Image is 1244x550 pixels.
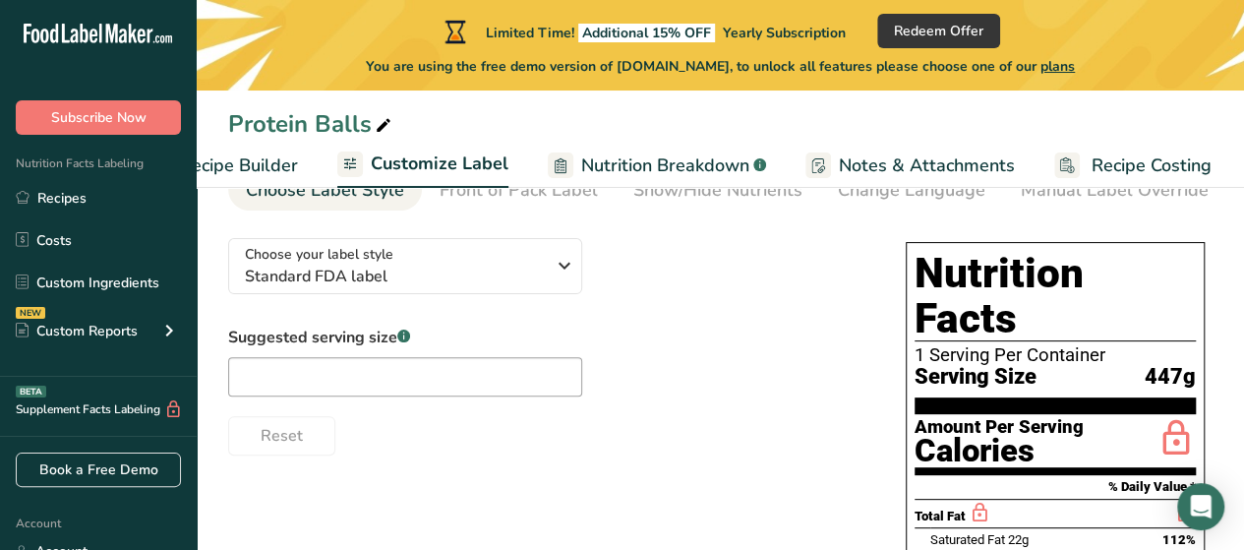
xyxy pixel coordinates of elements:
span: Notes & Attachments [839,153,1015,179]
div: BETA [16,386,46,397]
div: Change Language [838,177,985,204]
a: Recipe Costing [1054,144,1212,188]
div: 1 Serving Per Container [915,345,1196,365]
span: Yearly Subscription [723,24,846,42]
a: Recipe Builder [143,144,298,188]
span: 112% [1162,532,1196,547]
h1: Nutrition Facts [915,251,1196,341]
div: Open Intercom Messenger [1177,483,1224,530]
button: Redeem Offer [877,14,1000,48]
div: Custom Reports [16,321,138,341]
span: Redeem Offer [894,21,983,41]
button: Subscribe Now [16,100,181,135]
div: Protein Balls [228,106,395,142]
div: Manual Label Override [1021,177,1209,204]
span: 447g [1145,365,1196,390]
span: Recipe Costing [1092,153,1212,179]
div: Show/Hide Nutrients [633,177,802,204]
a: Notes & Attachments [805,144,1015,188]
span: Reset [261,424,303,448]
div: Limited Time! [441,20,846,43]
a: Customize Label [337,142,508,189]
button: Choose your label style Standard FDA label [228,238,582,294]
span: Choose your label style [245,244,393,265]
span: Recipe Builder [180,153,298,179]
div: Amount Per Serving [915,418,1084,437]
a: Book a Free Demo [16,453,181,487]
button: Reset [228,416,335,456]
span: 22g [1008,532,1029,547]
span: Additional 15% OFF [578,24,715,42]
div: NEW [16,307,45,319]
span: You are using the free demo version of [DOMAIN_NAME], to unlock all features please choose one of... [366,56,1075,77]
label: Suggested serving size [228,326,582,349]
span: Subscribe Now [51,107,147,128]
section: % Daily Value * [915,475,1196,499]
span: Standard FDA label [245,265,545,288]
span: Saturated Fat [930,532,1005,547]
span: Nutrition Breakdown [581,153,749,179]
div: Front of Pack Label [440,177,598,204]
div: Choose Label Style [246,177,404,204]
span: Total Fat [915,509,966,523]
div: Calories [915,437,1084,465]
span: plans [1040,57,1075,76]
a: Nutrition Breakdown [548,144,766,188]
span: Serving Size [915,365,1037,390]
span: Customize Label [371,151,508,177]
